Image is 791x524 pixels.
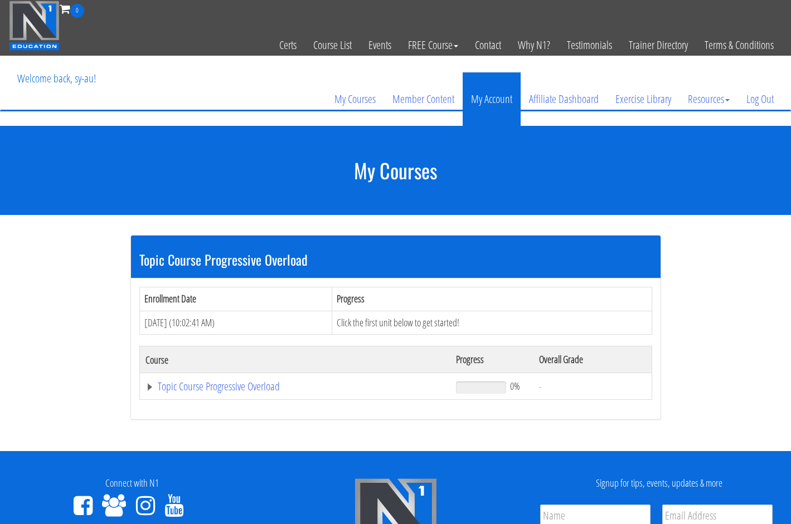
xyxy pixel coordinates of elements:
[332,311,652,335] td: Click the first unit below to get started!
[521,72,607,126] a: Affiliate Dashboard
[326,72,384,126] a: My Courses
[680,72,738,126] a: Resources
[305,18,360,72] a: Course List
[533,373,652,400] td: -
[139,287,332,311] th: Enrollment Date
[139,346,450,373] th: Course
[559,18,620,72] a: Testimonials
[533,346,652,373] th: Overall Grade
[463,72,521,126] a: My Account
[139,311,332,335] td: [DATE] (10:02:41 AM)
[332,287,652,311] th: Progress
[738,72,782,126] a: Log Out
[607,72,680,126] a: Exercise Library
[60,1,84,16] a: 0
[9,1,60,51] img: n1-education
[70,4,84,18] span: 0
[384,72,463,126] a: Member Content
[271,18,305,72] a: Certs
[696,18,782,72] a: Terms & Conditions
[620,18,696,72] a: Trainer Directory
[510,380,520,392] span: 0%
[450,346,533,373] th: Progress
[360,18,400,72] a: Events
[8,478,255,489] h4: Connect with N1
[509,18,559,72] a: Why N1?
[145,381,445,392] a: Topic Course Progressive Overload
[400,18,467,72] a: FREE Course
[536,478,783,489] h4: Signup for tips, events, updates & more
[139,252,652,267] h3: Topic Course Progressive Overload
[9,56,104,101] p: Welcome back, sy-au!
[467,18,509,72] a: Contact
